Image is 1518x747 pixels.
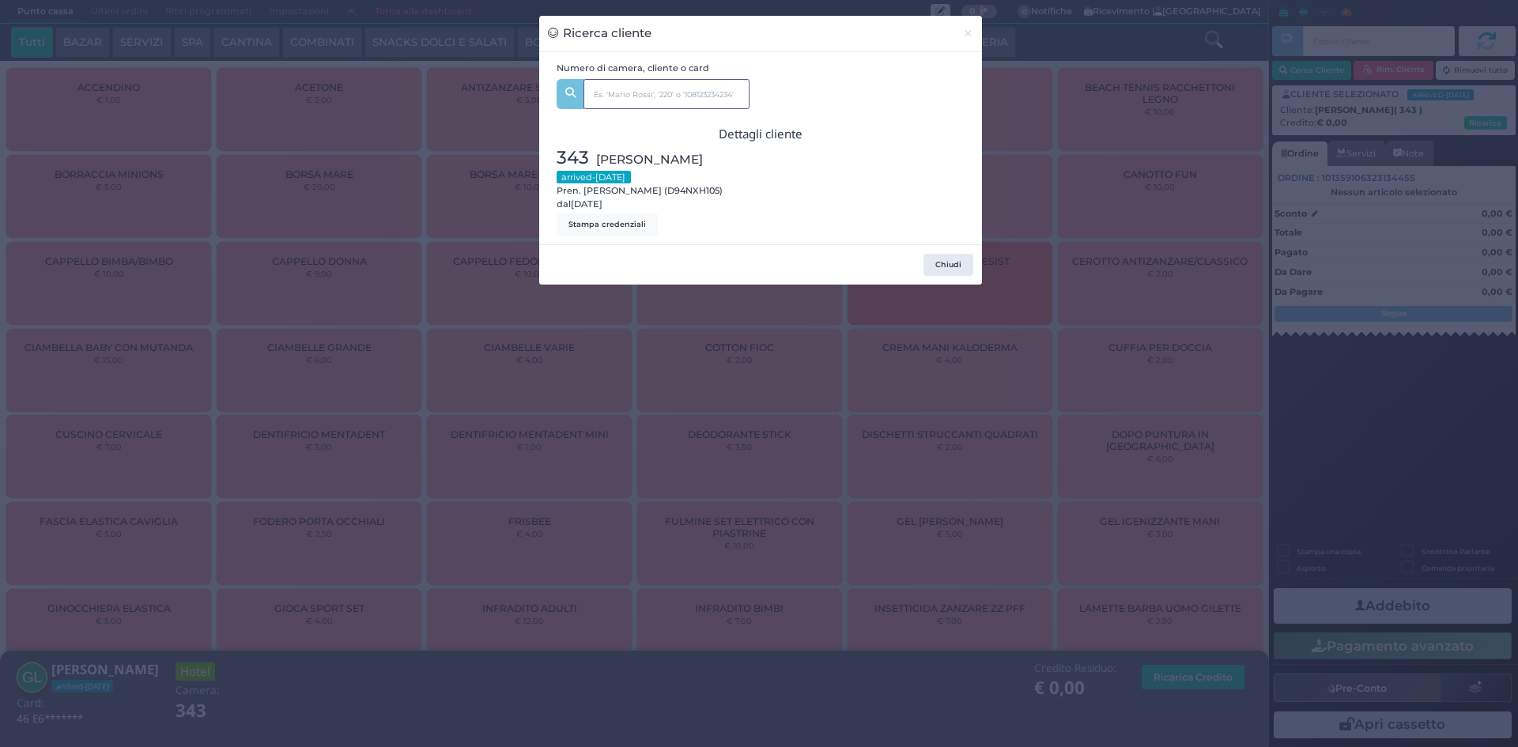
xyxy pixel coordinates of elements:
[557,171,631,183] small: arrived-[DATE]
[583,79,750,109] input: Es. 'Mario Rossi', '220' o '108123234234'
[923,254,973,276] button: Chiudi
[596,150,703,168] span: [PERSON_NAME]
[571,198,602,211] span: [DATE]
[954,16,982,51] button: Chiudi
[557,213,658,236] button: Stampa credenziali
[963,25,973,42] span: ×
[548,25,651,43] h3: Ricerca cliente
[557,145,589,172] span: 343
[557,127,965,141] h3: Dettagli cliente
[557,62,709,75] label: Numero di camera, cliente o card
[548,145,761,236] div: Pren. [PERSON_NAME] (D94NXH105) dal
